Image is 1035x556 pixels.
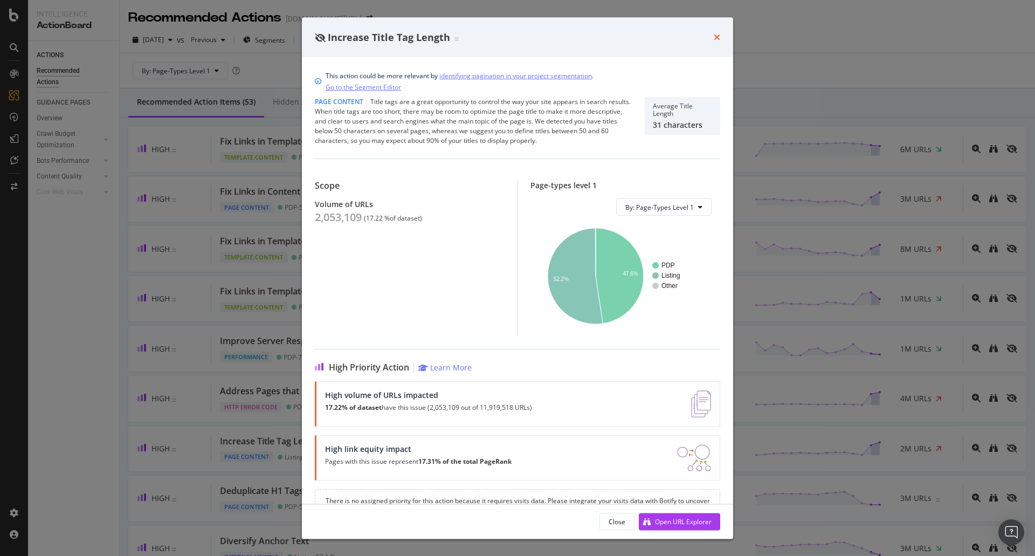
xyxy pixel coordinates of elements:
[439,70,592,81] a: identifying pagination in your project segmentation
[539,224,712,327] svg: A chart.
[315,489,720,521] div: There is no assigned priority for this action because it requires visits data. Please integrate y...
[328,30,450,43] span: Increase Title Tag Length
[329,362,409,373] span: High Priority Action
[364,215,422,222] div: ( 17.22 % of dataset )
[315,211,362,224] div: 2,053,109
[655,517,712,526] div: Open URL Explorer
[325,458,512,465] p: Pages with this issue represent
[418,457,512,466] strong: 17.31% of the total PageRank
[653,102,712,118] div: Average Title Length
[325,444,512,454] div: High link equity impact
[661,282,678,290] text: Other
[530,181,720,190] div: Page-types level 1
[315,97,632,146] div: Title tags are a great opportunity to control the way your site appears in search results. When t...
[653,120,712,129] div: 31 characters
[315,33,326,42] div: eye-slash
[365,97,369,106] span: |
[998,519,1024,545] div: Open Intercom Messenger
[639,513,720,530] button: Open URL Explorer
[430,362,472,373] div: Learn More
[677,444,711,471] img: DDxVyA23.png
[691,390,711,417] img: e5DMFwAAAABJRU5ErkJggg==
[599,513,634,530] button: Close
[661,262,675,269] text: PDP
[616,198,712,216] button: By: Page-Types Level 1
[609,517,625,526] div: Close
[418,362,472,373] a: Learn More
[623,270,638,276] text: 47.6%
[302,17,733,539] div: modal
[714,30,720,44] div: times
[315,200,504,209] div: Volume of URLs
[315,97,363,106] span: Page Content
[325,390,532,400] div: High volume of URLs impacted
[625,202,694,211] span: By: Page-Types Level 1
[325,404,532,411] p: have this issue (2,053,109 out of 11,919,518 URLs)
[454,37,459,40] img: Equal
[326,81,401,93] a: Go to the Segment Editor
[315,181,504,191] div: Scope
[315,70,720,93] div: info banner
[661,272,680,279] text: Listing
[554,276,569,282] text: 52.2%
[325,403,382,412] strong: 17.22% of dataset
[326,70,594,93] div: This action could be more relevant by .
